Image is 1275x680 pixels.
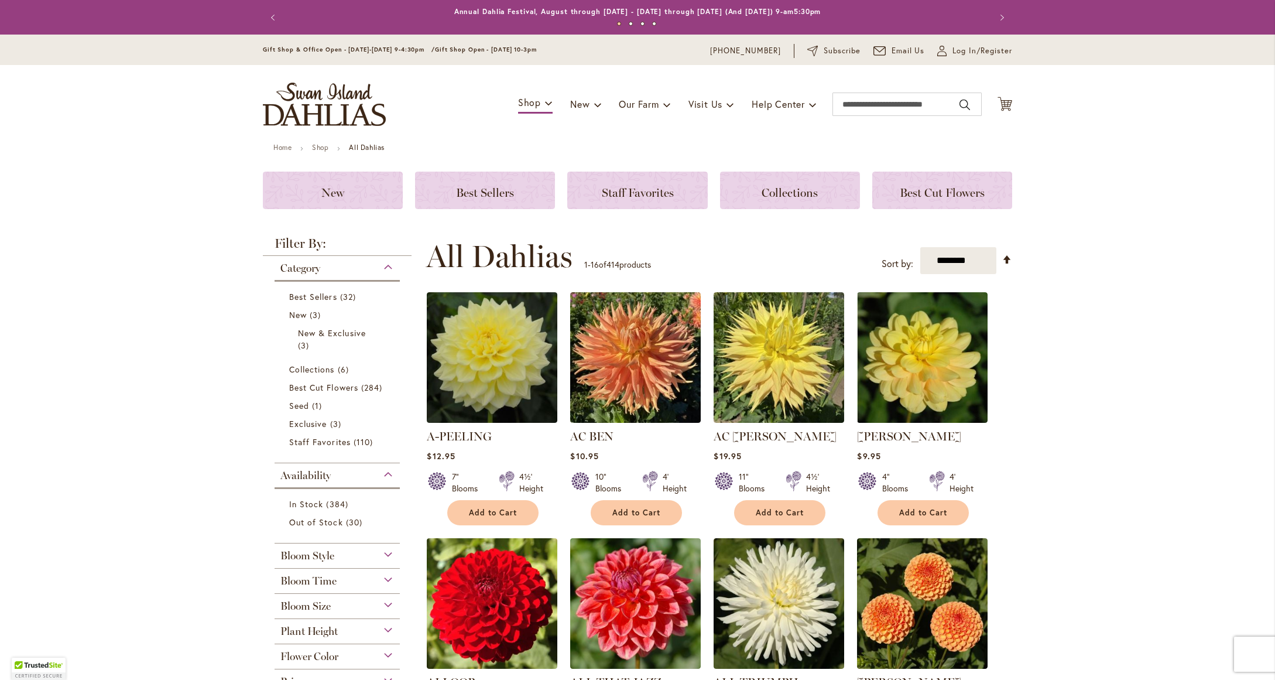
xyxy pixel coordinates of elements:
[280,469,331,482] span: Availability
[415,172,555,209] a: Best Sellers
[312,143,328,152] a: Shop
[427,450,455,462] span: $12.95
[427,660,557,671] a: ALI OOP
[714,414,844,425] a: AC Jeri
[752,98,805,110] span: Help Center
[454,7,821,16] a: Annual Dahlia Festival, August through [DATE] - [DATE] through [DATE] (And [DATE]) 9-am5:30pm
[652,22,656,26] button: 4 of 4
[899,508,947,518] span: Add to Cart
[824,45,861,57] span: Subscribe
[570,292,701,423] img: AC BEN
[756,508,804,518] span: Add to Cart
[289,291,388,303] a: Best Sellers
[612,508,660,518] span: Add to Cart
[734,500,825,525] button: Add to Cart
[280,600,331,613] span: Bloom Size
[340,291,359,303] span: 32
[857,660,988,671] a: AMBER QUEEN
[263,83,386,126] a: store logo
[469,508,517,518] span: Add to Cart
[349,143,385,152] strong: All Dahlias
[289,382,358,393] span: Best Cut Flowers
[289,498,323,510] span: In Stock
[710,45,781,57] a: [PHONE_NUMBER]
[298,327,379,351] a: New &amp; Exclusive
[289,517,343,528] span: Out of Stock
[456,186,514,200] span: Best Sellers
[289,436,351,447] span: Staff Favorites
[447,500,539,525] button: Add to Cart
[289,291,337,302] span: Best Sellers
[289,516,388,528] a: Out of Stock 30
[427,292,557,423] img: A-Peeling
[570,429,613,443] a: AC BEN
[617,22,621,26] button: 1 of 4
[892,45,925,57] span: Email Us
[857,292,988,423] img: AHOY MATEY
[570,450,598,462] span: $10.95
[12,658,66,680] div: TrustedSite Certified
[606,259,619,270] span: 414
[435,46,537,53] span: Gift Shop Open - [DATE] 10-3pm
[427,414,557,425] a: A-Peeling
[452,471,485,494] div: 7" Blooms
[280,625,338,638] span: Plant Height
[289,363,388,375] a: Collections
[312,399,325,412] span: 1
[273,143,292,152] a: Home
[330,418,344,430] span: 3
[289,381,388,394] a: Best Cut Flowers
[857,429,961,443] a: [PERSON_NAME]
[289,418,388,430] a: Exclusive
[263,172,403,209] a: New
[310,309,324,321] span: 3
[280,575,337,587] span: Bloom Time
[619,98,659,110] span: Our Farm
[878,500,969,525] button: Add to Cart
[806,471,830,494] div: 4½' Height
[280,262,320,275] span: Category
[584,259,588,270] span: 1
[989,6,1012,29] button: Next
[321,186,344,200] span: New
[584,255,651,274] p: - of products
[872,172,1012,209] a: Best Cut Flowers
[591,500,682,525] button: Add to Cart
[714,292,844,423] img: AC Jeri
[289,400,309,411] span: Seed
[629,22,633,26] button: 2 of 4
[263,237,412,256] strong: Filter By:
[280,549,334,562] span: Bloom Style
[289,418,327,429] span: Exclusive
[720,172,860,209] a: Collections
[263,6,286,29] button: Previous
[289,364,335,375] span: Collections
[950,471,974,494] div: 4' Height
[591,259,599,270] span: 16
[714,450,741,462] span: $19.95
[280,650,338,663] span: Flower Color
[714,660,844,671] a: ALL TRIUMPH
[882,471,915,494] div: 4" Blooms
[289,498,388,510] a: In Stock 384
[426,239,573,274] span: All Dahlias
[857,538,988,669] img: AMBER QUEEN
[882,253,913,275] label: Sort by:
[762,186,818,200] span: Collections
[298,327,366,339] span: New & Exclusive
[714,538,844,669] img: ALL TRIUMPH
[900,186,985,200] span: Best Cut Flowers
[570,538,701,669] img: ALL THAT JAZZ
[570,660,701,671] a: ALL THAT JAZZ
[567,172,707,209] a: Staff Favorites
[952,45,1012,57] span: Log In/Register
[298,339,312,351] span: 3
[937,45,1012,57] a: Log In/Register
[326,498,351,510] span: 384
[739,471,772,494] div: 11" Blooms
[570,98,589,110] span: New
[807,45,861,57] a: Subscribe
[602,186,674,200] span: Staff Favorites
[289,309,388,321] a: New
[427,429,492,443] a: A-PEELING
